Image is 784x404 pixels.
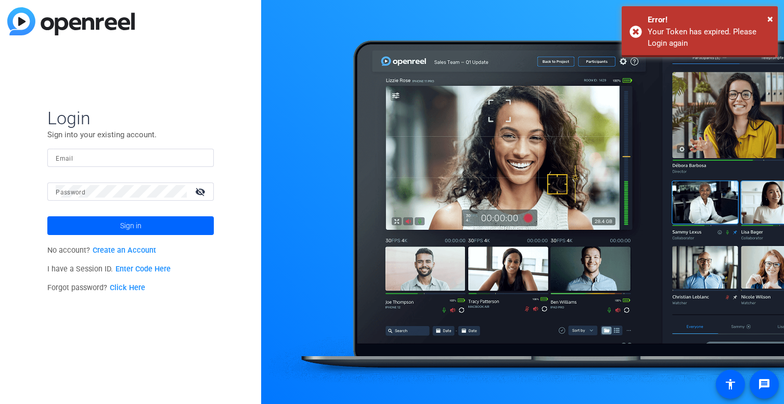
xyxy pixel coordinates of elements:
span: Login [47,107,214,129]
span: No account? [47,246,156,255]
span: Sign in [120,213,142,239]
mat-icon: message [758,378,770,390]
p: Sign into your existing account. [47,129,214,140]
mat-label: Email [56,155,73,162]
img: blue-gradient.svg [7,7,135,35]
mat-icon: accessibility [724,378,737,390]
span: I have a Session ID. [47,265,171,273]
span: × [767,12,773,25]
mat-label: Password [56,189,85,196]
div: Error! [648,14,770,26]
div: Your Token has expired. Please Login again [648,26,770,49]
button: Close [767,11,773,27]
input: Enter Email Address [56,151,205,164]
button: Sign in [47,216,214,235]
a: Click Here [110,283,145,292]
mat-icon: visibility_off [189,184,214,199]
a: Enter Code Here [115,265,171,273]
span: Forgot password? [47,283,145,292]
a: Create an Account [93,246,156,255]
